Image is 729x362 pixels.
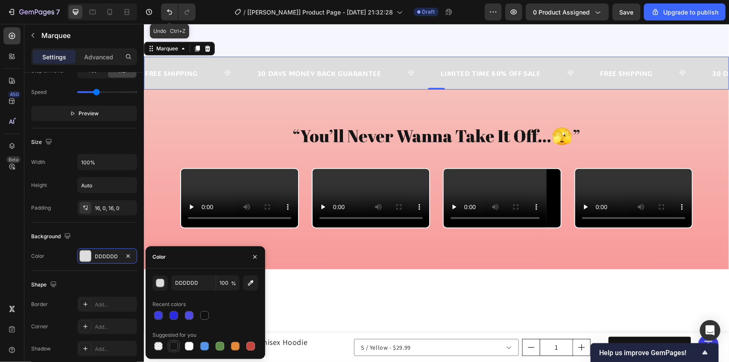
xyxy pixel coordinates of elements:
[31,204,51,212] div: Padding
[31,106,137,121] button: Preview
[231,280,236,287] span: %
[42,53,66,61] p: Settings
[31,252,44,260] div: Color
[31,137,54,148] div: Size
[599,349,700,357] span: Help us improve GemPages!
[31,181,47,189] div: Height
[651,8,718,17] div: Upgrade to publish
[456,43,510,56] div: FREE SHIPPING
[95,204,135,212] div: 16, 0, 16, 0
[31,88,47,96] div: Speed
[95,253,120,260] div: DDDDDD
[161,3,196,20] div: Undo/Redo
[169,145,286,204] video: Video
[84,53,113,61] p: Advanced
[297,44,397,55] p: LIMITED TIME 60% OFF SALE
[6,156,20,163] div: Beta
[41,30,134,41] p: Marquee
[152,253,166,261] div: Color
[56,7,60,17] p: 7
[31,231,73,242] div: Background
[644,3,726,20] button: Upgrade to publish
[244,8,246,17] span: /
[700,320,720,341] div: Open Intercom Messenger
[300,145,417,204] video: Video
[79,109,99,118] span: Preview
[248,8,393,17] span: [[PERSON_NAME]] Product Page - [DATE] 21:32:28
[620,9,634,16] span: Save
[431,145,548,204] video: Video
[11,21,36,29] div: Marquee
[78,178,137,193] input: Auto
[31,158,45,166] div: Width
[31,345,51,353] div: Shadow
[599,347,710,358] button: Show survey - Help us improve GemPages!
[526,3,609,20] button: 0 product assigned
[37,145,154,204] video: Video
[422,8,435,16] span: Draft
[31,301,48,308] div: Border
[568,43,693,56] div: 30 DAYS MONEY BACK GUARANTEE
[95,323,135,331] div: Add...
[36,100,549,124] h2: “You’ll Never Wanna Take It Off…🫣”
[31,279,59,291] div: Shape
[95,345,135,353] div: Add...
[152,331,196,339] div: Suggested for you
[612,3,641,20] button: Save
[78,155,137,170] input: Auto
[533,8,590,17] span: 0 product assigned
[3,3,64,20] button: 7
[152,301,186,308] div: Recent colors
[8,91,20,98] div: 450
[31,323,48,330] div: Corner
[144,24,729,362] iframe: Design area
[95,301,135,309] div: Add...
[171,275,216,291] input: Eg: FFFFFF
